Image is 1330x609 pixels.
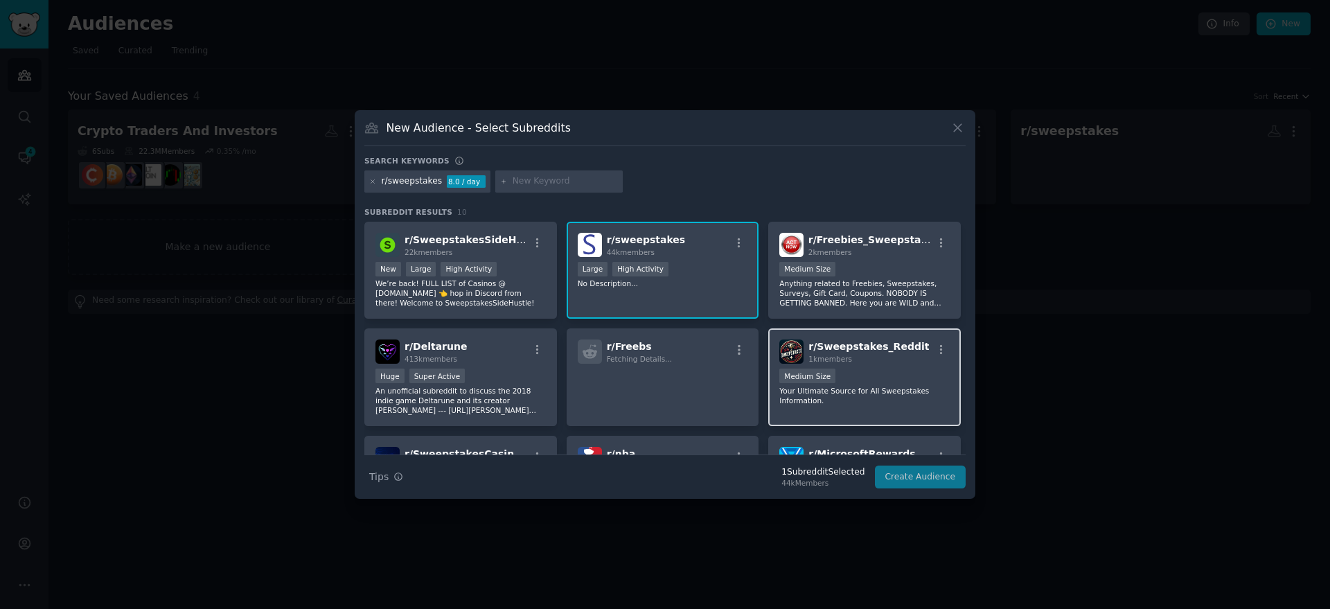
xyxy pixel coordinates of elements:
div: Medium Size [779,369,835,383]
span: 1k members [808,355,852,363]
div: 8.0 / day [447,175,486,188]
div: Huge [375,369,405,383]
img: Deltarune [375,339,400,364]
div: Large [406,262,436,276]
span: r/ Freebies_Sweepstakes [808,234,940,245]
img: Sweepstakes_Reddit [779,339,804,364]
span: 413k members [405,355,457,363]
span: r/ Deltarune [405,341,467,352]
img: MicrosoftRewards [779,447,804,471]
span: r/ Freebs [607,341,652,352]
input: New Keyword [513,175,618,188]
img: SweepstakesSideHustle [375,233,400,257]
p: An unofficial subreddit to discuss the 2018 indie game Deltarune and its creator [PERSON_NAME] --... [375,386,546,415]
div: High Activity [441,262,497,276]
span: Subreddit Results [364,207,452,217]
span: r/ sweepstakes [607,234,686,245]
span: 22k members [405,248,452,256]
span: r/ SweepstakesCasinosHub [405,448,549,459]
p: We’re back! FULL LIST of Casinos @ [DOMAIN_NAME] 👈 hop in Discord from there! Welcome to Sweepsta... [375,279,546,308]
h3: Search keywords [364,156,450,166]
span: r/ MicrosoftRewards [808,448,915,459]
img: Freebies_Sweepstakes [779,233,803,257]
span: 44k members [607,248,655,256]
span: 2k members [808,248,852,256]
div: Large [578,262,608,276]
div: Super Active [409,369,465,383]
div: High Activity [612,262,668,276]
button: Tips [364,465,408,489]
p: Anything related to Freebies, Sweepstakes, Surveys, Gift Card, Coupons. NOBODY IS GETTING BANNED.... [779,279,950,308]
div: 1 Subreddit Selected [781,466,864,479]
img: SweepstakesCasinosHub [375,447,400,471]
img: nba [578,447,602,471]
div: 44k Members [781,478,864,488]
div: Medium Size [779,262,835,276]
span: r/ Sweepstakes_Reddit [808,341,929,352]
span: 10 [457,208,467,216]
span: r/ nba [607,448,635,459]
div: r/sweepstakes [382,175,443,188]
p: Your Ultimate Source for All Sweepstakes Information. [779,386,950,405]
span: r/ SweepstakesSideHustle [405,234,544,245]
span: Tips [369,470,389,484]
img: sweepstakes [578,233,602,257]
span: Fetching Details... [607,355,672,363]
h3: New Audience - Select Subreddits [387,121,571,135]
p: No Description... [578,279,748,288]
div: New [375,262,401,276]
